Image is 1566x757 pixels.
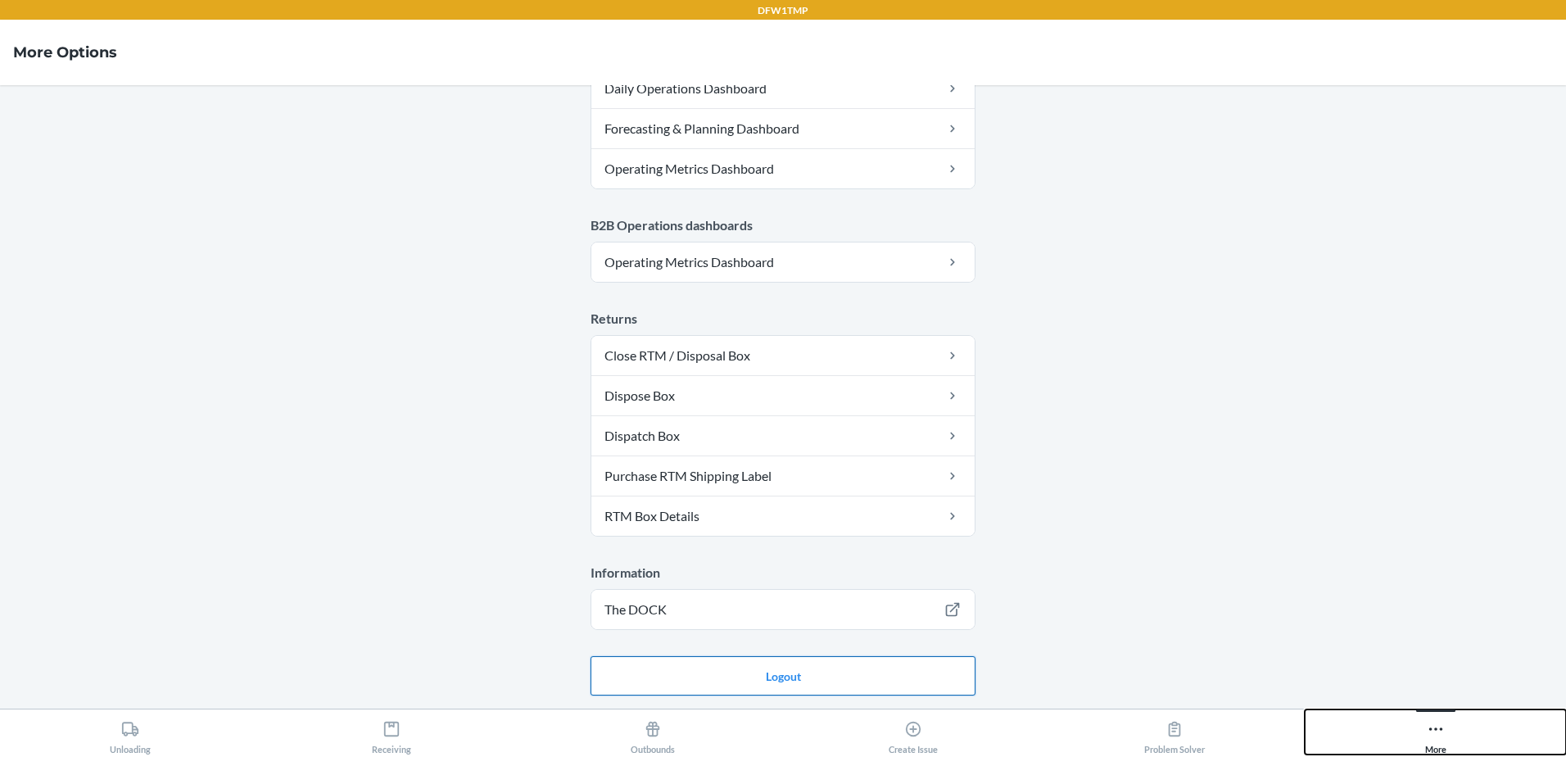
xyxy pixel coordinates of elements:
[591,496,975,536] a: RTM Box Details
[1305,709,1566,755] button: More
[591,416,975,456] a: Dispatch Box
[1144,714,1205,755] div: Problem Solver
[591,149,975,188] a: Operating Metrics Dashboard
[591,656,975,696] button: Logout
[522,709,783,755] button: Outbounds
[783,709,1044,755] button: Create Issue
[591,336,975,375] a: Close RTM / Disposal Box
[591,215,975,235] p: B2B Operations dashboards
[591,590,975,629] a: The DOCK
[110,714,151,755] div: Unloading
[591,456,975,496] a: Purchase RTM Shipping Label
[1044,709,1306,755] button: Problem Solver
[372,714,411,755] div: Receiving
[1425,714,1446,755] div: More
[591,563,975,582] p: Information
[758,3,808,18] p: DFW1TMP
[591,109,975,148] a: Forecasting & Planning Dashboard
[889,714,938,755] div: Create Issue
[13,42,117,63] h4: More Options
[591,69,975,108] a: Daily Operations Dashboard
[591,243,975,282] a: Operating Metrics Dashboard
[591,376,975,415] a: Dispose Box
[591,309,975,329] p: Returns
[631,714,675,755] div: Outbounds
[261,709,523,755] button: Receiving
